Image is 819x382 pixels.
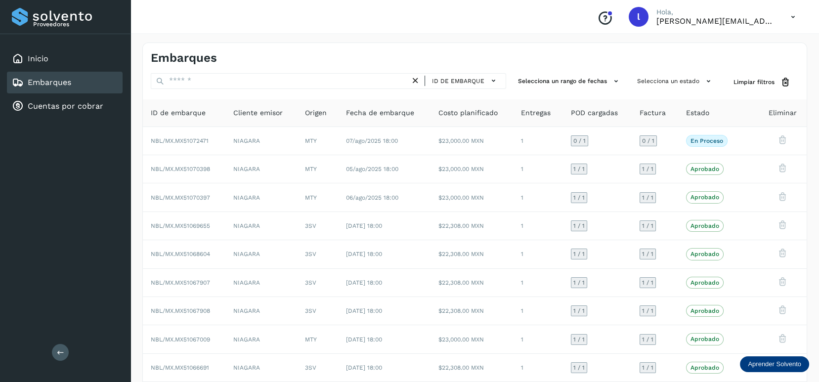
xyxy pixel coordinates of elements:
[297,240,338,268] td: 3SV
[513,155,563,183] td: 1
[726,73,799,91] button: Limpiar filtros
[151,108,206,118] span: ID de embarque
[151,279,210,286] span: NBL/MX.MX51067907
[297,269,338,297] td: 3SV
[642,195,653,201] span: 1 / 1
[633,73,718,89] button: Selecciona un estado
[690,336,719,342] p: Aprobado
[225,183,297,212] td: NIAGARA
[431,183,513,212] td: $23,000.00 MXN
[690,166,719,172] p: Aprobado
[690,364,719,371] p: Aprobado
[513,354,563,382] td: 1
[297,325,338,353] td: MTY
[346,364,382,371] span: [DATE] 18:00
[225,240,297,268] td: NIAGARA
[740,356,809,372] div: Aprender Solvento
[573,166,585,172] span: 1 / 1
[431,212,513,240] td: $22,308.00 MXN
[233,108,283,118] span: Cliente emisor
[225,325,297,353] td: NIAGARA
[642,337,653,342] span: 1 / 1
[346,279,382,286] span: [DATE] 18:00
[642,308,653,314] span: 1 / 1
[514,73,625,89] button: Selecciona un rango de fechas
[432,77,484,85] span: ID de embarque
[297,183,338,212] td: MTY
[521,108,551,118] span: Entregas
[297,127,338,155] td: MTY
[438,108,498,118] span: Costo planificado
[151,307,210,314] span: NBL/MX.MX51067908
[513,127,563,155] td: 1
[28,54,48,63] a: Inicio
[297,155,338,183] td: MTY
[33,21,119,28] p: Proveedores
[297,297,338,325] td: 3SV
[151,251,210,257] span: NBL/MX.MX51068604
[346,108,414,118] span: Fecha de embarque
[513,183,563,212] td: 1
[690,279,719,286] p: Aprobado
[573,337,585,342] span: 1 / 1
[297,212,338,240] td: 3SV
[513,212,563,240] td: 1
[346,251,382,257] span: [DATE] 18:00
[431,269,513,297] td: $22,308.00 MXN
[431,354,513,382] td: $22,308.00 MXN
[151,137,209,144] span: NBL/MX.MX51072471
[7,48,123,70] div: Inicio
[28,101,103,111] a: Cuentas por cobrar
[690,307,719,314] p: Aprobado
[7,95,123,117] div: Cuentas por cobrar
[642,251,653,257] span: 1 / 1
[431,127,513,155] td: $23,000.00 MXN
[573,223,585,229] span: 1 / 1
[346,307,382,314] span: [DATE] 18:00
[151,194,210,201] span: NBL/MX.MX51070397
[346,194,398,201] span: 06/ago/2025 18:00
[573,251,585,257] span: 1 / 1
[640,108,666,118] span: Factura
[225,155,297,183] td: NIAGARA
[573,138,586,144] span: 0 / 1
[151,166,210,172] span: NBL/MX.MX51070398
[656,16,775,26] p: lorena.rojo@serviciosatc.com.mx
[225,212,297,240] td: NIAGARA
[513,240,563,268] td: 1
[429,74,502,88] button: ID de embarque
[573,365,585,371] span: 1 / 1
[642,280,653,286] span: 1 / 1
[733,78,775,86] span: Limpiar filtros
[642,138,654,144] span: 0 / 1
[748,360,801,368] p: Aprender Solvento
[225,297,297,325] td: NIAGARA
[346,166,398,172] span: 05/ago/2025 18:00
[656,8,775,16] p: Hola,
[305,108,327,118] span: Origen
[225,127,297,155] td: NIAGARA
[690,194,719,201] p: Aprobado
[690,222,719,229] p: Aprobado
[151,364,209,371] span: NBL/MX.MX51066691
[225,354,297,382] td: NIAGARA
[346,137,398,144] span: 07/ago/2025 18:00
[690,137,723,144] p: En proceso
[573,280,585,286] span: 1 / 1
[151,51,217,65] h4: Embarques
[346,222,382,229] span: [DATE] 18:00
[7,72,123,93] div: Embarques
[690,251,719,257] p: Aprobado
[642,365,653,371] span: 1 / 1
[151,336,210,343] span: NBL/MX.MX51067009
[431,155,513,183] td: $23,000.00 MXN
[431,240,513,268] td: $22,308.00 MXN
[769,108,797,118] span: Eliminar
[573,195,585,201] span: 1 / 1
[513,325,563,353] td: 1
[642,223,653,229] span: 1 / 1
[513,269,563,297] td: 1
[573,308,585,314] span: 1 / 1
[571,108,618,118] span: POD cargadas
[297,354,338,382] td: 3SV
